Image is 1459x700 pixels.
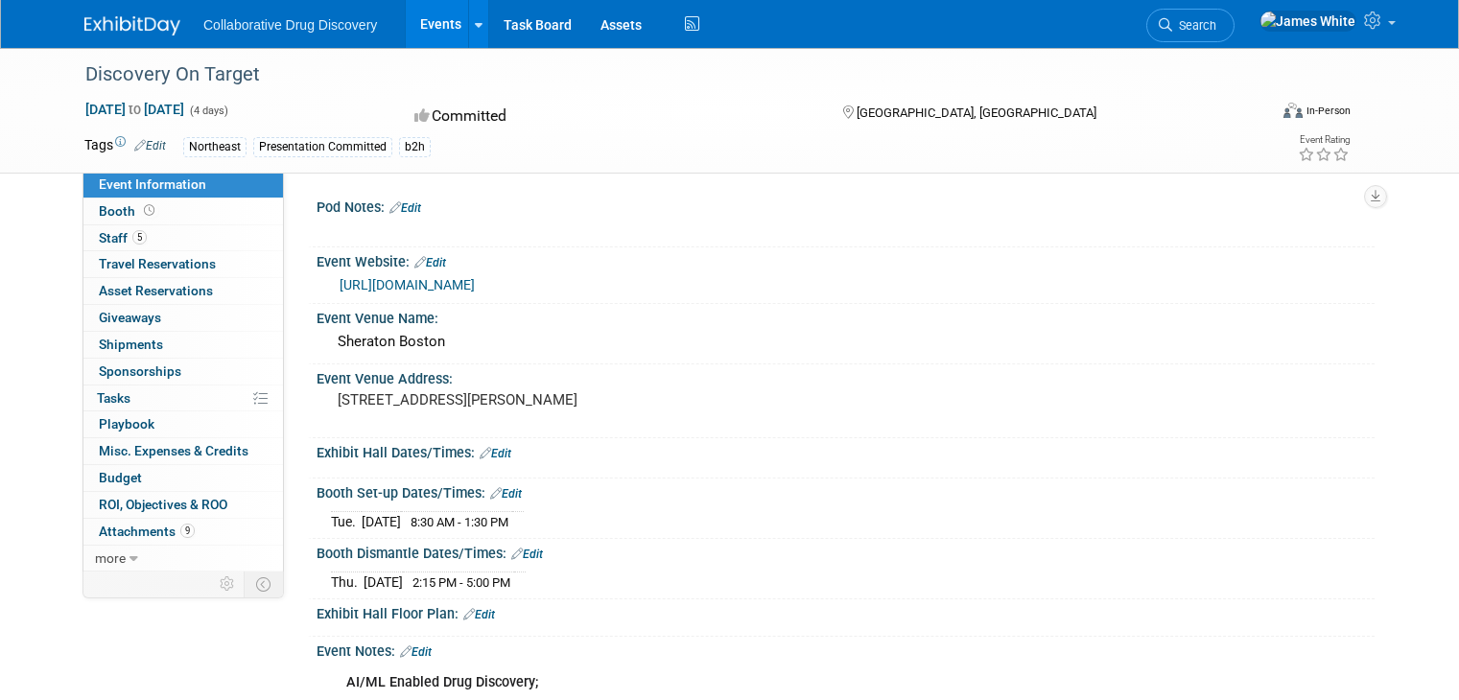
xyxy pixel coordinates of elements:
[331,572,364,592] td: Thu.
[83,519,283,545] a: Attachments9
[253,137,392,157] div: Presentation Committed
[79,58,1243,92] div: Discovery On Target
[84,16,180,35] img: ExhibitDay
[99,230,147,245] span: Staff
[83,251,283,277] a: Travel Reservations
[389,201,421,215] a: Edit
[409,100,812,133] div: Committed
[211,572,245,596] td: Personalize Event Tab Strip
[83,225,283,251] a: Staff5
[364,572,403,592] td: [DATE]
[463,608,495,621] a: Edit
[317,599,1375,624] div: Exhibit Hall Floor Plan:
[140,203,158,218] span: Booth not reserved yet
[84,101,185,118] span: [DATE] [DATE]
[83,438,283,464] a: Misc. Expenses & Credits
[99,203,158,219] span: Booth
[411,515,508,529] span: 8:30 AM - 1:30 PM
[338,391,737,408] pre: [STREET_ADDRESS][PERSON_NAME]
[1306,104,1351,118] div: In-Person
[83,411,283,437] a: Playbook
[857,105,1096,120] span: [GEOGRAPHIC_DATA], [GEOGRAPHIC_DATA]
[317,637,1375,662] div: Event Notes:
[490,487,522,501] a: Edit
[132,230,147,245] span: 5
[84,135,166,157] td: Tags
[99,443,248,458] span: Misc. Expenses & Credits
[83,278,283,304] a: Asset Reservations
[317,539,1375,564] div: Booth Dismantle Dates/Times:
[245,572,284,596] td: Toggle Event Tabs
[188,105,228,117] span: (4 days)
[317,247,1375,272] div: Event Website:
[99,176,206,192] span: Event Information
[99,256,216,271] span: Travel Reservations
[340,277,475,292] a: [URL][DOMAIN_NAME]
[99,497,227,512] span: ROI, Objectives & ROO
[99,283,213,298] span: Asset Reservations
[399,137,431,157] div: b2h
[83,332,283,358] a: Shipments
[83,172,283,198] a: Event Information
[95,550,126,566] span: more
[99,337,163,352] span: Shipments
[83,546,283,572] a: more
[97,390,130,406] span: Tasks
[317,364,1375,388] div: Event Venue Address:
[126,102,144,117] span: to
[1259,11,1356,32] img: James White
[99,363,181,379] span: Sponsorships
[99,524,195,539] span: Attachments
[83,305,283,331] a: Giveaways
[480,447,511,460] a: Edit
[83,198,283,224] a: Booth
[1146,9,1235,42] a: Search
[180,524,195,538] span: 9
[511,548,543,561] a: Edit
[1172,18,1216,33] span: Search
[1283,103,1303,118] img: Format-Inperson.png
[317,438,1375,463] div: Exhibit Hall Dates/Times:
[317,304,1375,328] div: Event Venue Name:
[412,575,510,590] span: 2:15 PM - 5:00 PM
[83,359,283,385] a: Sponsorships
[99,416,154,432] span: Playbook
[83,385,283,411] a: Tasks
[83,465,283,491] a: Budget
[362,511,401,531] td: [DATE]
[346,674,538,690] b: AI/ML Enabled Drug Discovery;
[317,193,1375,218] div: Pod Notes:
[400,645,432,659] a: Edit
[183,137,247,157] div: Northeast
[1164,100,1351,128] div: Event Format
[331,327,1360,357] div: Sheraton Boston
[203,17,377,33] span: Collaborative Drug Discovery
[414,256,446,269] a: Edit
[83,492,283,518] a: ROI, Objectives & ROO
[1298,135,1350,145] div: Event Rating
[317,478,1375,503] div: Booth Set-up Dates/Times:
[134,139,166,152] a: Edit
[99,470,142,485] span: Budget
[331,511,362,531] td: Tue.
[99,310,161,325] span: Giveaways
